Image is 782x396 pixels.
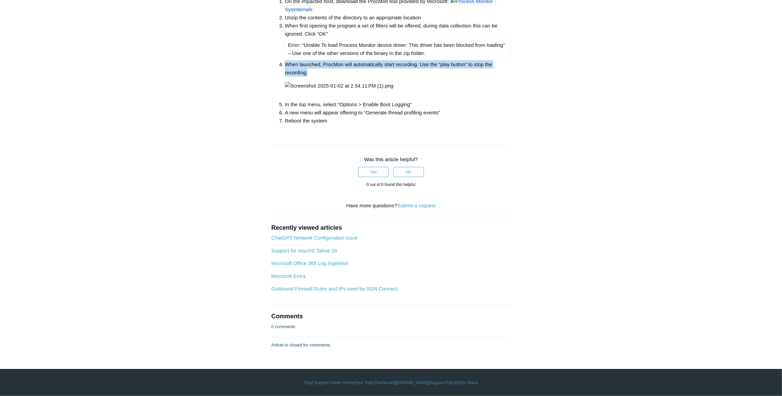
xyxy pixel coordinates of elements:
[285,14,511,22] li: Unzip the contents of the directory to an appropriate location
[285,82,393,90] img: Screenshot 2025-01-02 at 2.54.11 PM (1).png
[355,380,395,386] a: Your Todyl Dashboard
[396,380,428,386] a: [DOMAIN_NAME]
[397,203,435,208] a: Submit a request
[285,22,511,60] li: When first opening the program a set of filters will be offered, during data collection this can ...
[367,182,415,187] span: 0 out of 0 found this helpful
[285,117,511,125] li: Reboot the system
[285,38,511,60] td: Error: “Unable To load Process Monitor device driver: This driver has been blocked from loading” ...
[358,167,389,177] button: This article was helpful
[457,380,478,386] a: SGN Status
[364,156,418,162] span: Was this article helpful?
[304,380,354,386] a: Todyl Support Center Home
[271,223,511,232] h2: Recently viewed articles
[285,100,511,109] li: In the top menu, select “Options > Enable Boot Logging”
[285,109,511,117] li: A new menu will appear offering to “Generate thread profiling events”
[271,342,331,348] p: Article is closed for comments.
[271,312,511,321] h2: Comments
[271,323,295,330] p: 0 comments
[271,273,306,279] a: Microsoft Entra
[271,202,511,210] div: Have more questions?
[271,286,398,291] a: Outbound Firewall Rules and IPs used by SGN Connect
[194,380,588,386] div: | | | |
[271,248,337,253] a: Support for macOS Tahoe 26
[393,167,424,177] button: This article was not helpful
[271,235,358,241] a: ChatGPT Network Configuration Issue
[430,380,456,386] a: Support Policy
[285,60,511,100] li: When launched, ProcMon will automatically start recording. Use the “play button” to stop the reco...
[271,260,348,266] a: Microsoft Office 365 Log Ingestion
